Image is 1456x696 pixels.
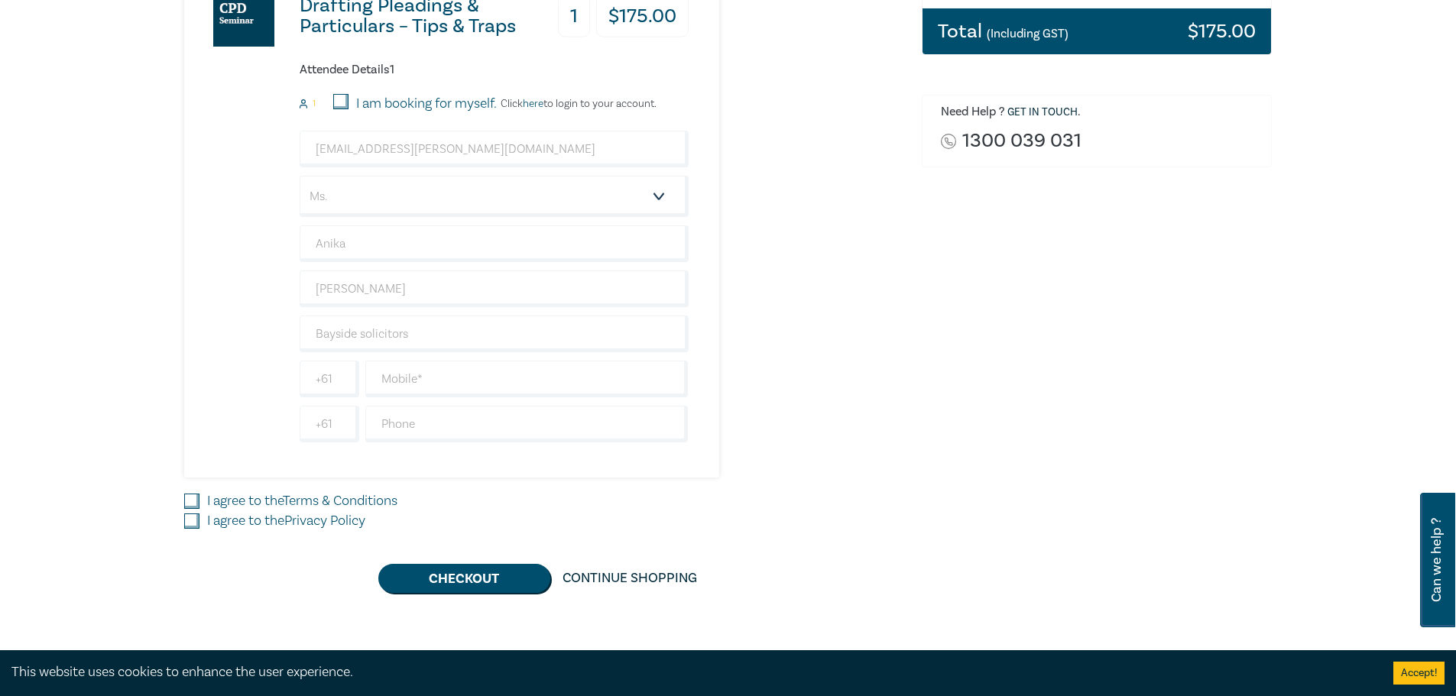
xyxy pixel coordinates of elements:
button: Accept cookies [1393,662,1445,685]
input: Last Name* [300,270,689,307]
a: here [523,97,543,111]
input: +61 [300,361,359,397]
a: Terms & Conditions [283,492,397,510]
label: I agree to the [207,511,365,531]
a: Privacy Policy [284,512,365,529]
a: Continue Shopping [550,564,709,593]
h6: Need Help ? . [941,105,1260,120]
input: Mobile* [365,361,689,397]
button: Checkout [378,564,550,593]
input: First Name* [300,225,689,262]
label: I agree to the [207,491,397,511]
input: +61 [300,406,359,442]
label: I am booking for myself. [356,94,497,114]
div: This website uses cookies to enhance the user experience. [11,662,1370,682]
span: Can we help ? [1429,502,1444,618]
h6: Attendee Details 1 [300,63,689,77]
h3: $ 175.00 [1188,21,1256,41]
a: 1300 039 031 [962,131,1081,151]
input: Phone [365,406,689,442]
small: (Including GST) [987,26,1068,41]
input: Attendee Email* [300,131,689,167]
input: Company [300,316,689,352]
a: Get in touch [1007,105,1078,119]
small: 1 [313,99,316,109]
p: Click to login to your account. [497,98,657,110]
h3: Total [938,21,1068,41]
